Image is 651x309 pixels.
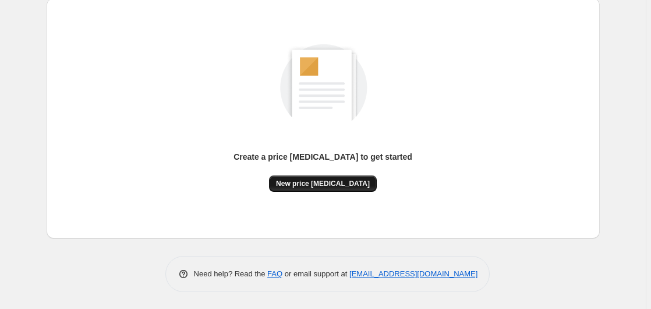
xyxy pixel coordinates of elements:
[282,269,349,278] span: or email support at
[194,269,268,278] span: Need help? Read the
[233,151,412,163] p: Create a price [MEDICAL_DATA] to get started
[267,269,282,278] a: FAQ
[349,269,477,278] a: [EMAIL_ADDRESS][DOMAIN_NAME]
[276,179,370,188] span: New price [MEDICAL_DATA]
[269,175,377,192] button: New price [MEDICAL_DATA]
